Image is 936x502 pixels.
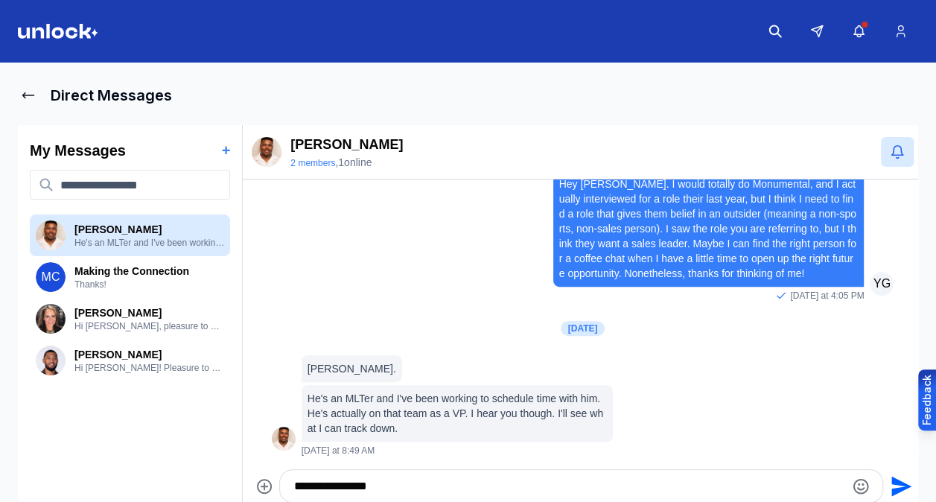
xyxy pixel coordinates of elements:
[290,157,335,169] button: 2 members
[272,427,296,451] img: User avatar
[74,222,224,237] p: [PERSON_NAME]
[870,272,894,296] span: YG
[920,375,935,425] div: Feedback
[290,134,403,155] p: [PERSON_NAME]
[74,362,224,374] p: Hi [PERSON_NAME]! Pleasure to be connected with another thought leader in the sports and entertai...
[36,304,66,334] img: User avatar
[51,85,172,106] h1: Direct Messages
[290,155,403,170] div: , 1 online
[74,264,224,279] p: Making the Connection
[252,137,281,167] img: 926A1835.jpg
[74,347,224,362] p: [PERSON_NAME]
[74,305,224,320] p: [PERSON_NAME]
[30,140,126,161] h2: My Messages
[308,391,607,436] p: He's an MLTer and I've been working to schedule time with him. He's actually on that team as a VP...
[36,262,66,292] span: MC
[294,477,844,495] textarea: Type your message
[18,24,98,39] img: Logo
[852,477,870,495] button: Emoji picker
[74,320,224,332] p: Hi [PERSON_NAME], pleasure to meet you virtually! Looks like we are both thought leaders in the b...
[561,321,605,336] div: [DATE]
[302,445,375,457] span: [DATE] at 8:49 AM
[308,361,396,376] p: [PERSON_NAME].
[36,346,66,375] img: User avatar
[559,177,859,281] p: Hey [PERSON_NAME]. I would totally do Monumental, and I actually interviewed for a role their las...
[74,237,224,249] p: He's an MLTer and I've been working to schedule time with him. He's actually on that team as a VP...
[74,279,224,290] p: Thanks!
[918,369,936,430] button: Provide feedback
[36,220,66,250] img: User avatar
[222,140,231,161] button: +
[790,290,864,302] span: [DATE] at 4:05 PM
